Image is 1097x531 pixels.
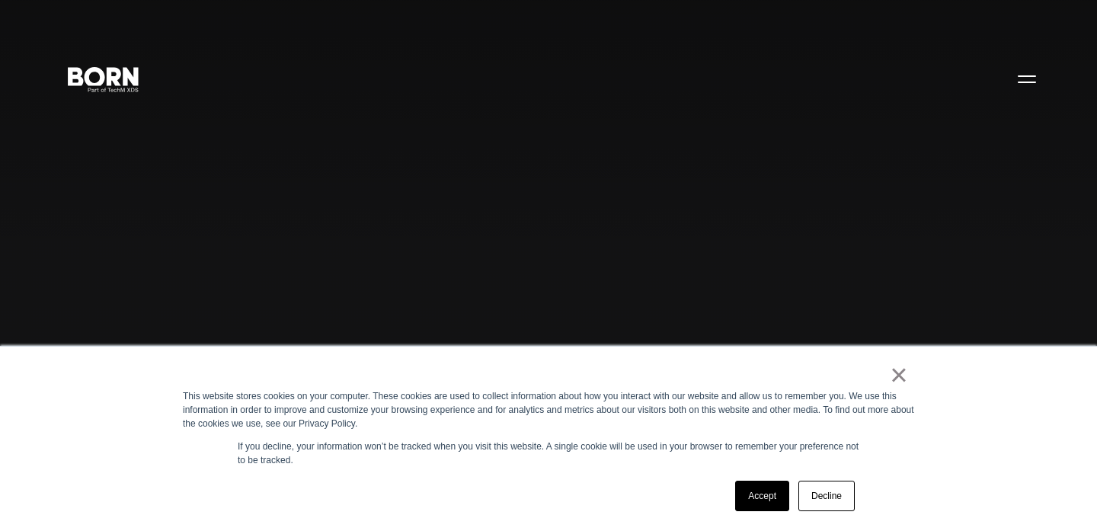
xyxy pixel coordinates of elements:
p: If you decline, your information won’t be tracked when you visit this website. A single cookie wi... [238,440,859,467]
a: × [890,368,908,382]
a: Accept [735,481,789,511]
a: Decline [798,481,855,511]
button: Open [1009,62,1045,94]
div: This website stores cookies on your computer. These cookies are used to collect information about... [183,389,914,430]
